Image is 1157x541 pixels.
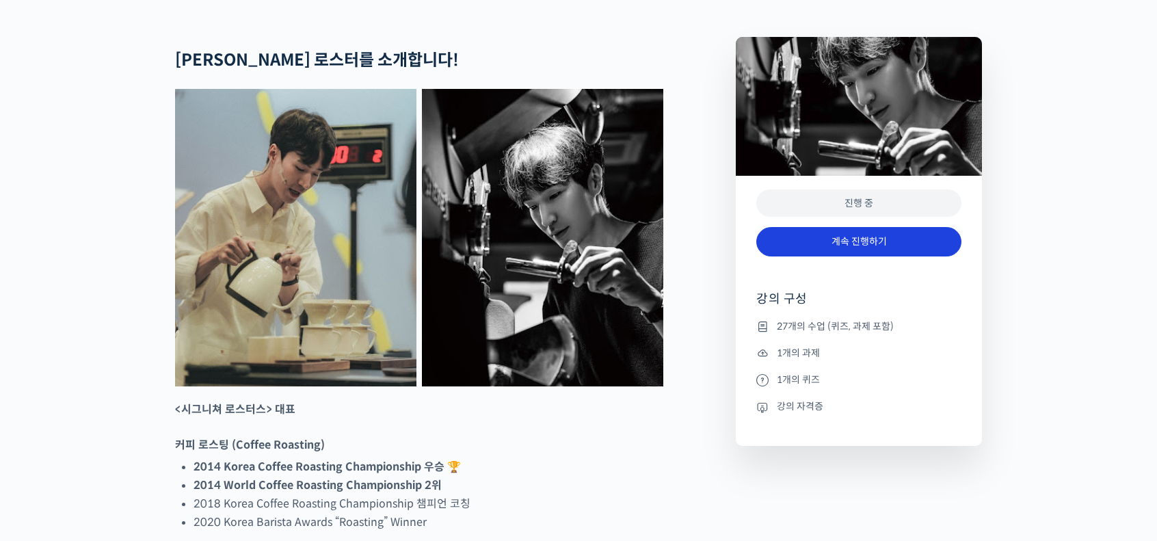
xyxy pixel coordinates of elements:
div: 진행 중 [756,189,961,217]
li: 강의 자격증 [756,399,961,415]
strong: <시그니쳐 로스터스> 대표 [175,402,295,417]
a: 홈 [4,427,90,462]
span: 대화 [125,449,142,460]
li: 2020 Korea Barista Awards “Roasting” Winner [194,513,663,531]
strong: 커피 로스팅 (Coffee Roasting) [175,438,325,452]
h4: 강의 구성 [756,291,961,318]
li: 27개의 수업 (퀴즈, 과제 포함) [756,318,961,334]
span: 설정 [211,448,228,459]
a: 계속 진행하기 [756,227,961,256]
li: 1개의 퀴즈 [756,371,961,388]
li: 1개의 과제 [756,345,961,361]
a: 대화 [90,427,176,462]
a: 설정 [176,427,263,462]
span: 홈 [43,448,51,459]
li: 2018 Korea Coffee Roasting Championship 챔피언 코칭 [194,494,663,513]
strong: 2014 Korea Coffee Roasting Championship 우승 🏆 [194,460,461,474]
strong: 2014 World Coffee Roasting Championship 2위 [194,478,442,492]
h2: [PERSON_NAME] 로스터를 소개합니다! [175,51,663,70]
